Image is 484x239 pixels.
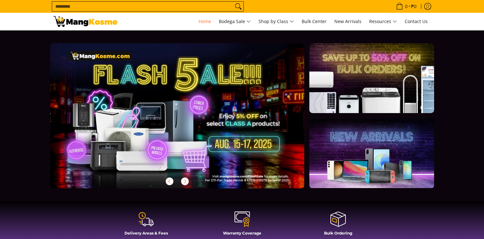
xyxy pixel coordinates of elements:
[101,231,191,235] h4: Delivery Areas & Fees
[334,18,361,24] span: New Arrivals
[302,18,327,24] span: Bulk Center
[293,231,383,235] h4: Bulk Ordering
[195,13,214,30] a: Home
[53,16,117,27] img: Mang Kosme: Your Home Appliances Warehouse Sale Partner!
[219,18,251,26] span: Bodega Sale
[369,18,397,26] span: Resources
[233,2,243,11] button: Search
[298,13,330,30] a: Bulk Center
[410,4,417,9] span: ₱0
[404,4,409,9] span: 0
[163,174,177,188] button: Previous
[197,231,287,235] h4: Warranty Coverage
[255,13,297,30] a: Shop by Class
[331,13,365,30] a: New Arrivals
[258,18,294,26] span: Shop by Class
[366,13,400,30] a: Resources
[124,13,431,30] nav: Main Menu
[216,13,254,30] a: Bodega Sale
[401,13,431,30] a: Contact Us
[50,43,325,199] a: More
[178,174,192,188] button: Next
[405,18,428,24] span: Contact Us
[199,18,211,24] span: Home
[394,3,418,10] span: •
